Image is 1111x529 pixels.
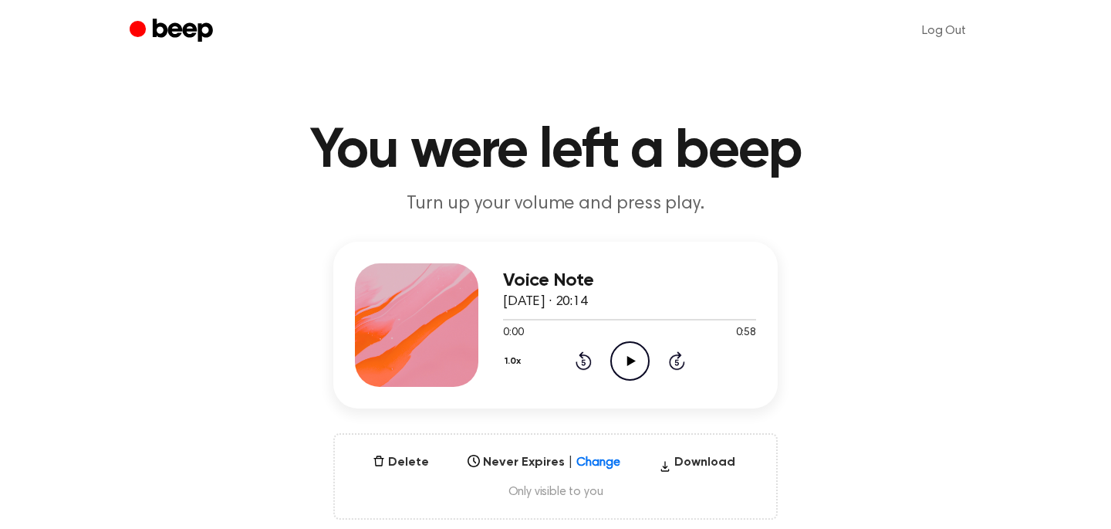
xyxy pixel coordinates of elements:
[736,325,756,341] span: 0:58
[130,16,217,46] a: Beep
[653,453,741,478] button: Download
[353,484,758,500] span: Only visible to you
[366,453,435,472] button: Delete
[907,12,981,49] a: Log Out
[259,192,852,217] p: Turn up your volume and press play.
[503,348,527,375] button: 1.0x
[503,325,523,341] span: 0:00
[503,295,588,309] span: [DATE] · 20:14
[160,124,951,179] h1: You were left a beep
[503,270,756,291] h3: Voice Note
